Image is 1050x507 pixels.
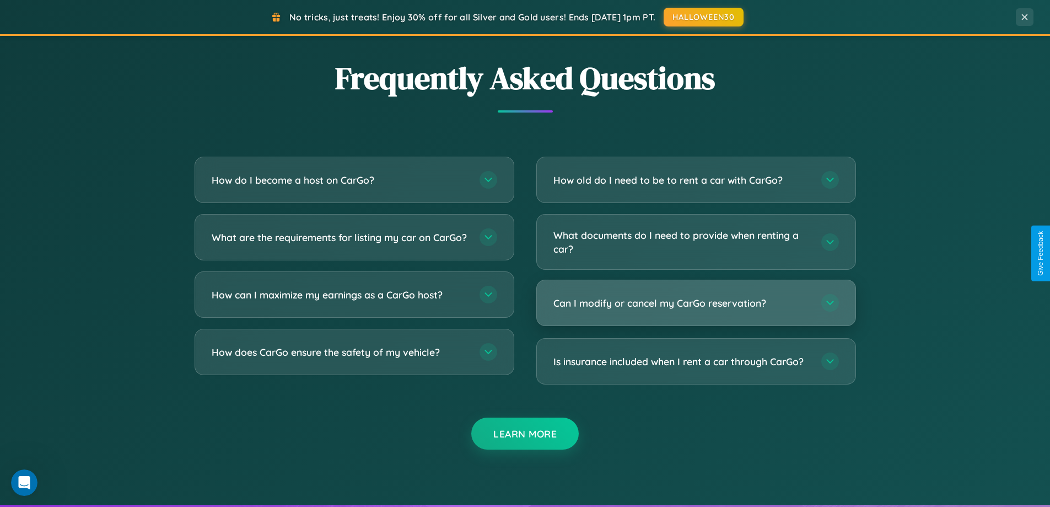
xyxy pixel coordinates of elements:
[553,355,810,369] h3: Is insurance included when I rent a car through CarGo?
[664,8,744,26] button: HALLOWEEN30
[471,418,579,450] button: Learn More
[553,173,810,187] h3: How old do I need to be to rent a car with CarGo?
[11,469,37,496] iframe: Intercom live chat
[212,288,469,302] h3: How can I maximize my earnings as a CarGo host?
[1037,231,1044,276] div: Give Feedback
[212,231,469,244] h3: What are the requirements for listing my car on CarGo?
[289,12,655,23] span: No tricks, just treats! Enjoy 30% off for all Silver and Gold users! Ends [DATE] 1pm PT.
[212,173,469,187] h3: How do I become a host on CarGo?
[553,296,810,310] h3: Can I modify or cancel my CarGo reservation?
[212,345,469,359] h3: How does CarGo ensure the safety of my vehicle?
[195,57,856,99] h2: Frequently Asked Questions
[553,228,810,255] h3: What documents do I need to provide when renting a car?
